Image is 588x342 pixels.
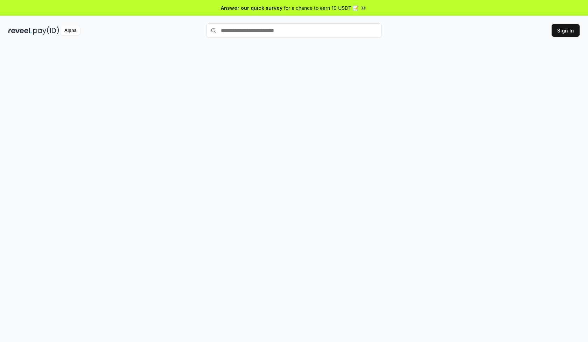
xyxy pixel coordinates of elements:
[61,26,80,35] div: Alpha
[33,26,59,35] img: pay_id
[284,4,359,12] span: for a chance to earn 10 USDT 📝
[221,4,282,12] span: Answer our quick survey
[8,26,32,35] img: reveel_dark
[552,24,580,37] button: Sign In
